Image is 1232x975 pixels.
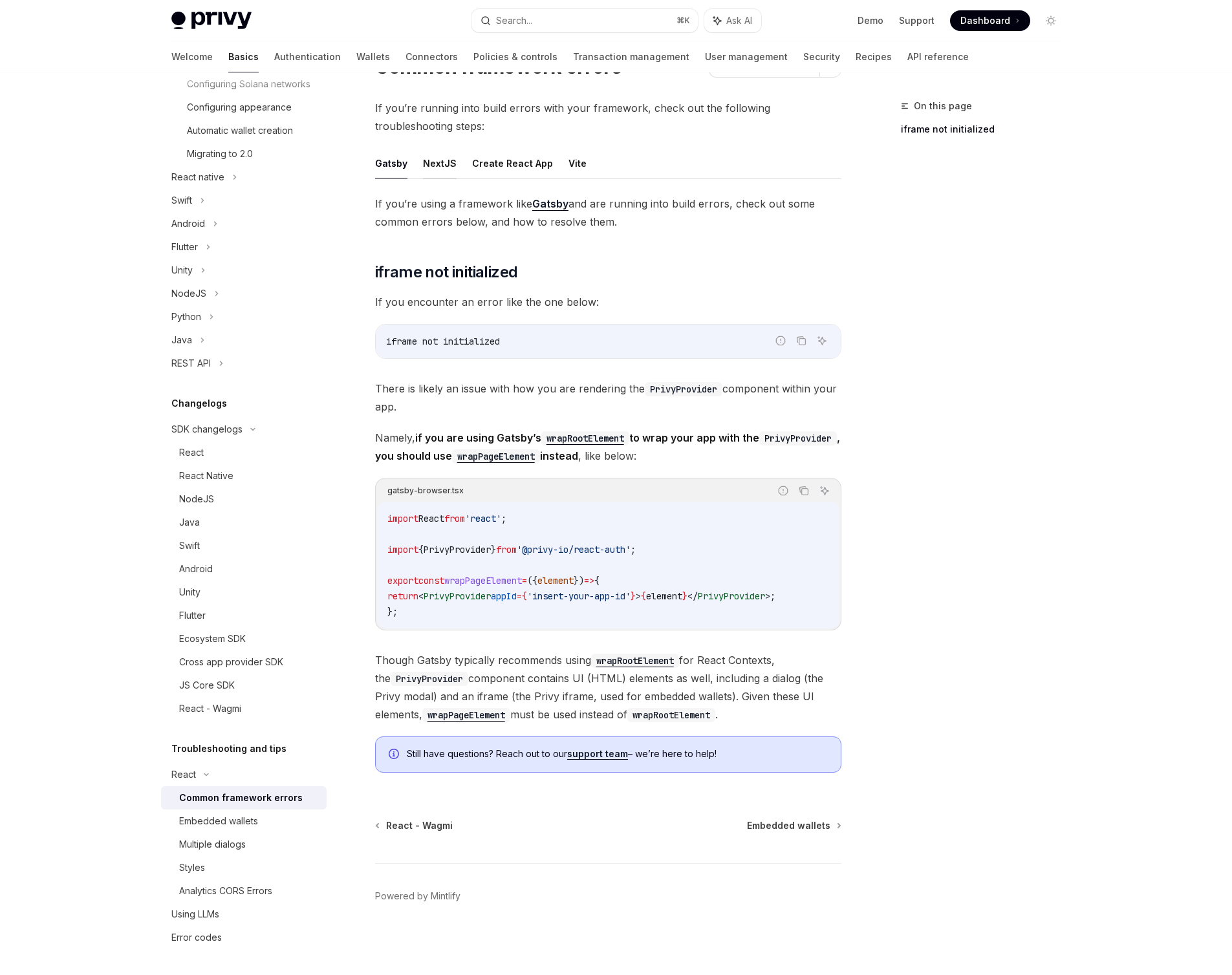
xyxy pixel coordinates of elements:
a: Cross app provider SDK [161,650,327,674]
a: Configuring appearance [161,96,327,119]
a: Multiple dialogs [161,833,327,856]
span: element [537,575,574,586]
div: Analytics CORS Errors [179,883,272,899]
code: wrapPageElement [422,708,510,722]
div: SDK changelogs [171,422,243,437]
span: appId [491,590,517,602]
a: Android [161,557,327,581]
code: wrapRootElement [591,654,679,668]
span: ; [501,513,506,524]
div: Android [179,561,213,577]
img: light logo [171,12,252,30]
a: wrapPageElement [422,708,510,721]
button: Copy the contents from the code block [793,332,810,349]
span: 'insert-your-app-id' [527,590,631,602]
div: React Native [179,468,233,484]
span: </ [687,590,698,602]
a: Styles [161,856,327,879]
div: Automatic wallet creation [187,123,293,138]
span: const [418,575,444,586]
span: 'react' [465,513,501,524]
h5: Changelogs [171,396,227,411]
a: Authentication [274,41,341,72]
div: Styles [179,860,205,875]
span: } [491,544,496,555]
div: React - Wagmi [179,701,241,716]
strong: if you are using Gatsby’s to wrap your app with the , you should use instead [375,431,840,462]
a: Embedded wallets [747,819,840,832]
a: Wallets [356,41,390,72]
a: Gatsby [532,197,568,211]
div: Python [171,309,201,325]
button: Ask AI [814,332,830,349]
span: React [418,513,444,524]
a: Connectors [405,41,458,72]
span: '@privy-io/react-auth' [517,544,631,555]
span: If you encounter an error like the one below: [375,293,841,311]
span: If you’re running into build errors with your framework, check out the following troubleshooting ... [375,99,841,135]
span: > [765,590,770,602]
div: Cross app provider SDK [179,654,283,670]
a: wrapRootElement [591,654,679,667]
div: Unity [171,262,193,278]
span: wrapPageElement [444,575,522,586]
span: from [444,513,465,524]
span: < [418,590,424,602]
a: User management [705,41,788,72]
a: JS Core SDK [161,674,327,697]
a: Ecosystem SDK [161,627,327,650]
div: Java [171,332,192,348]
div: JS Core SDK [179,678,235,693]
h5: Troubleshooting and tips [171,741,286,756]
div: Migrating to 2.0 [187,146,253,162]
button: Copy the contents from the code block [795,482,812,499]
span: On this page [914,98,972,114]
a: API reference [907,41,969,72]
a: support team [567,748,628,760]
span: React - Wagmi [386,819,453,832]
button: Search...⌘K [471,9,698,32]
span: Embedded wallets [747,819,830,832]
span: PrivyProvider [424,544,491,555]
a: wrapPageElement [452,449,540,462]
a: React - Wagmi [161,697,327,720]
div: Flutter [179,608,206,623]
span: iframe not initialized [375,262,518,283]
a: React - Wagmi [376,819,453,832]
span: export [387,575,418,586]
div: React [179,445,204,460]
a: Security [803,41,840,72]
div: Embedded wallets [179,813,258,829]
span: }; [387,606,398,617]
button: Vite [568,148,587,178]
a: iframe not initialized [901,119,1072,140]
a: Demo [858,14,883,27]
a: Support [899,14,935,27]
a: Error codes [161,926,327,949]
code: PrivyProvider [391,672,468,686]
span: } [631,590,636,602]
a: Dashboard [950,10,1030,31]
button: Ask AI [816,482,833,499]
a: Common framework errors [161,786,327,809]
span: PrivyProvider [424,590,491,602]
span: PrivyProvider [698,590,765,602]
div: Multiple dialogs [179,837,246,852]
code: wrapPageElement [452,449,540,464]
div: Ecosystem SDK [179,631,246,647]
a: Analytics CORS Errors [161,879,327,903]
span: { [594,575,600,586]
svg: Info [389,749,402,762]
a: Migrating to 2.0 [161,142,327,166]
span: ⌘ K [676,16,690,26]
div: Unity [179,584,200,600]
span: ({ [527,575,537,586]
code: PrivyProvider [759,431,837,445]
span: => [584,575,594,586]
span: } [682,590,687,602]
button: NextJS [423,148,457,178]
span: ; [770,590,775,602]
a: Powered by Mintlify [375,890,460,903]
span: = [517,590,522,602]
button: Report incorrect code [772,332,789,349]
